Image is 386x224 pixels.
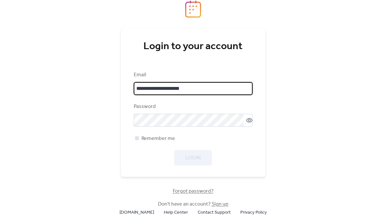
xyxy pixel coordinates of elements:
[141,135,175,143] span: Remember me
[240,209,267,217] span: Privacy Policy
[120,208,154,216] a: [DOMAIN_NAME]
[173,187,214,195] span: Forgot password?
[158,200,228,208] span: Don't have an account?
[173,189,214,193] a: Forgot password?
[134,71,251,79] div: Email
[134,103,251,111] div: Password
[198,209,231,217] span: Contact Support
[134,40,253,53] div: Login to your account
[185,0,201,18] img: logo
[212,199,228,209] a: Sign up
[198,208,231,216] a: Contact Support
[164,209,188,217] span: Help Center
[240,208,267,216] a: Privacy Policy
[120,209,154,217] span: [DOMAIN_NAME]
[164,208,188,216] a: Help Center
